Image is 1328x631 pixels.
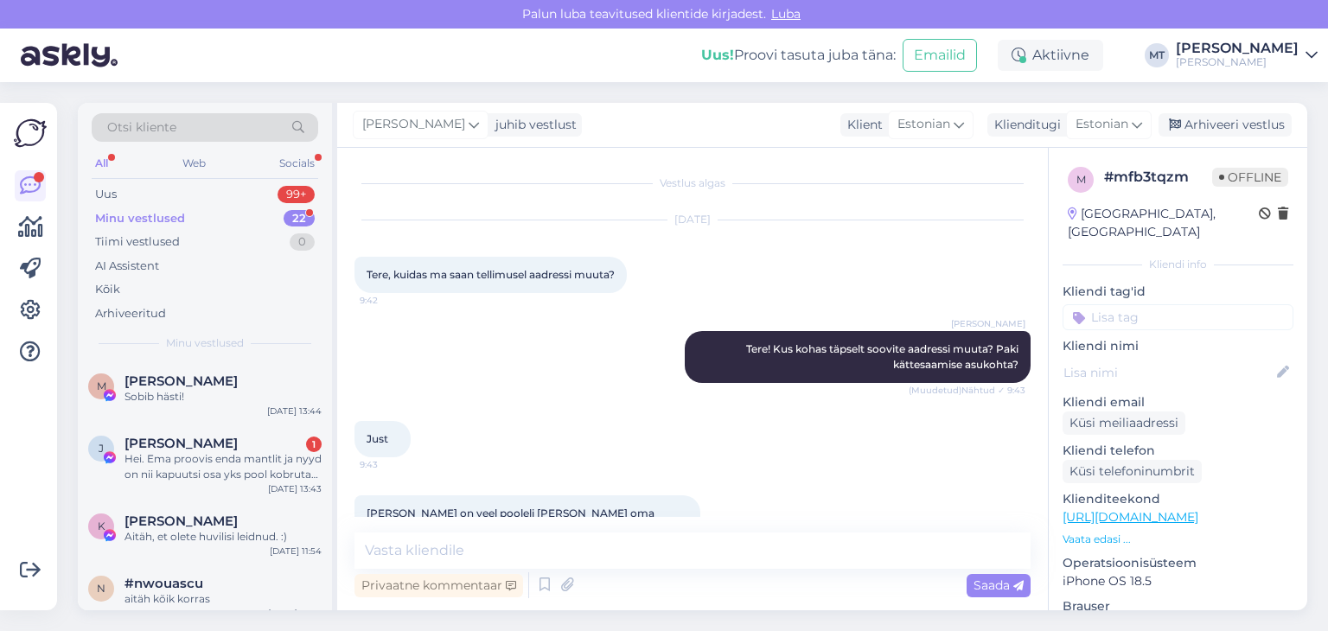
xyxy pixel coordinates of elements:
[95,233,180,251] div: Tiimi vestlused
[284,210,315,227] div: 22
[306,437,322,452] div: 1
[1176,55,1299,69] div: [PERSON_NAME]
[1063,393,1293,411] p: Kliendi email
[367,268,615,281] span: Tere, kuidas ma saan tellimusel aadressi muuta?
[897,115,950,134] span: Estonian
[1063,597,1293,615] p: Brauser
[360,294,425,307] span: 9:42
[951,317,1025,330] span: [PERSON_NAME]
[1063,532,1293,547] p: Vaata edasi ...
[95,210,185,227] div: Minu vestlused
[354,574,523,597] div: Privaatne kommentaar
[1063,572,1293,590] p: iPhone OS 18.5
[1104,167,1212,188] div: # mfb3tqzm
[1076,115,1128,134] span: Estonian
[97,379,106,392] span: M
[1063,509,1198,525] a: [URL][DOMAIN_NAME]
[268,482,322,495] div: [DATE] 13:43
[367,432,388,445] span: Just
[278,186,315,203] div: 99+
[268,607,322,620] div: [DATE] 10:36
[362,115,465,134] span: [PERSON_NAME]
[840,116,883,134] div: Klient
[124,436,238,451] span: Jane Kodar
[1176,41,1318,69] a: [PERSON_NAME][PERSON_NAME]
[1076,173,1086,186] span: m
[14,117,47,150] img: Askly Logo
[1063,304,1293,330] input: Lisa tag
[1063,442,1293,460] p: Kliendi telefon
[124,389,322,405] div: Sobib hästi!
[909,384,1025,397] span: (Muudetud) Nähtud ✓ 9:43
[95,305,166,322] div: Arhiveeritud
[354,212,1031,227] div: [DATE]
[701,45,896,66] div: Proovi tasuta juba täna:
[1212,168,1288,187] span: Offline
[124,451,322,482] div: Hei. Ema proovis enda mantlit ja nyyd on nii kapuutsi osa yks pool kobrutab ja see hairibx et kas...
[107,118,176,137] span: Otsi kliente
[99,442,104,455] span: J
[903,39,977,72] button: Emailid
[1063,257,1293,272] div: Kliendi info
[1063,411,1185,435] div: Küsi meiliaadressi
[276,152,318,175] div: Socials
[95,281,120,298] div: Kõik
[1145,43,1169,67] div: MT
[124,591,322,607] div: aitäh kõik korras
[1176,41,1299,55] div: [PERSON_NAME]
[766,6,806,22] span: Luba
[1063,363,1274,382] input: Lisa nimi
[1063,283,1293,301] p: Kliendi tag'id
[124,373,238,389] span: Mart Engelbrecht
[488,116,577,134] div: juhib vestlust
[95,186,117,203] div: Uus
[974,577,1024,593] span: Saada
[290,233,315,251] div: 0
[270,545,322,558] div: [DATE] 11:54
[124,513,238,529] span: Katrin Katrin
[746,342,1021,371] span: Tere! Kus kohas täpselt soovite aadressi muuta? Paki kättesaamise asukohta?
[92,152,112,175] div: All
[701,47,734,63] b: Uus!
[1159,113,1292,137] div: Arhiveeri vestlus
[1068,205,1259,241] div: [GEOGRAPHIC_DATA], [GEOGRAPHIC_DATA]
[124,576,203,591] span: #nwouascu
[987,116,1061,134] div: Klienditugi
[1063,460,1202,483] div: Küsi telefoninumbrit
[998,40,1103,71] div: Aktiivne
[166,335,244,351] span: Minu vestlused
[179,152,209,175] div: Web
[98,519,105,532] span: K
[367,507,690,551] span: [PERSON_NAME] on veel pooleli [PERSON_NAME] oma aadressi. Kuna jope läheb kingituseks siis tahaks...
[1063,490,1293,508] p: Klienditeekond
[267,405,322,417] div: [DATE] 13:44
[354,175,1031,191] div: Vestlus algas
[95,258,159,275] div: AI Assistent
[1063,554,1293,572] p: Operatsioonisüsteem
[124,529,322,545] div: Aitäh, et olete huvilisi leidnud. :)
[360,458,425,471] span: 9:43
[97,582,105,595] span: n
[1063,337,1293,355] p: Kliendi nimi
